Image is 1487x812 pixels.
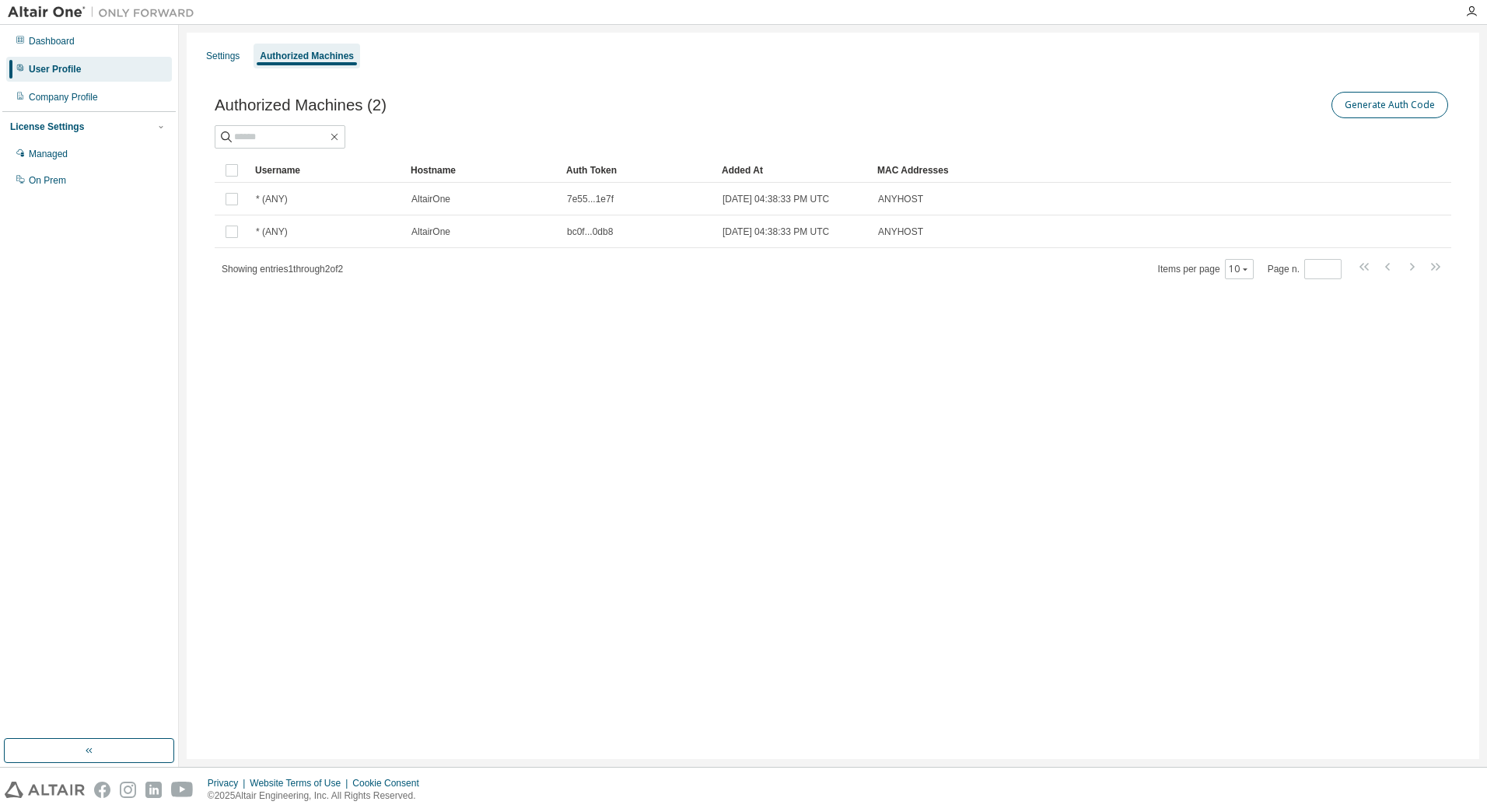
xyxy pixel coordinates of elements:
div: Website Terms of Use [250,777,352,789]
img: instagram.svg [120,782,136,798]
div: License Settings [10,121,84,133]
img: linkedin.svg [145,782,162,798]
img: Altair One [8,5,202,20]
button: 10 [1229,263,1250,275]
div: Auth Token [566,158,709,183]
div: Authorized Machines [260,50,354,62]
div: Username [255,158,398,183]
div: User Profile [29,63,81,75]
div: On Prem [29,174,66,187]
div: Settings [206,50,240,62]
span: 7e55...1e7f [567,193,614,205]
span: * (ANY) [256,193,288,205]
span: ANYHOST [878,226,923,238]
span: AltairOne [411,193,450,205]
div: MAC Addresses [877,158,1288,183]
div: Company Profile [29,91,98,103]
div: Dashboard [29,35,75,47]
span: * (ANY) [256,226,288,238]
button: Generate Auth Code [1331,92,1448,118]
span: [DATE] 04:38:33 PM UTC [723,193,829,205]
span: Items per page [1158,259,1254,279]
span: Page n. [1268,259,1342,279]
img: facebook.svg [94,782,110,798]
img: altair_logo.svg [5,782,85,798]
div: Cookie Consent [352,777,428,789]
p: © 2025 Altair Engineering, Inc. All Rights Reserved. [208,789,429,803]
span: bc0f...0db8 [567,226,613,238]
div: Added At [722,158,865,183]
div: Hostname [411,158,554,183]
span: Authorized Machines (2) [215,96,387,114]
div: Managed [29,148,68,160]
span: Showing entries 1 through 2 of 2 [222,264,343,275]
span: ANYHOST [878,193,923,205]
div: Privacy [208,777,250,789]
span: AltairOne [411,226,450,238]
span: [DATE] 04:38:33 PM UTC [723,226,829,238]
img: youtube.svg [171,782,194,798]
